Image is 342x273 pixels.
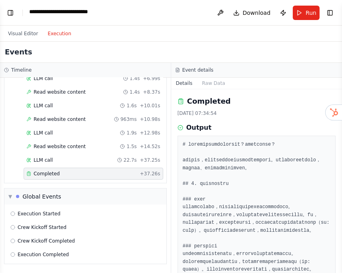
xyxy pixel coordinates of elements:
[11,67,32,73] h3: Timeline
[34,102,53,109] span: LLM call
[243,9,271,17] span: Download
[120,116,137,122] span: 963ms
[29,8,119,18] nav: breadcrumb
[140,116,160,122] span: + 10.98s
[3,29,43,38] button: Visual Editor
[34,116,86,122] span: Read website content
[43,29,76,38] button: Execution
[124,157,137,163] span: 22.7s
[34,89,86,95] span: Read website content
[18,224,66,231] span: Crew Kickoff Started
[18,211,60,217] span: Execution Started
[34,171,60,177] span: Completed
[140,157,160,163] span: + 37.25s
[197,78,230,89] button: Raw Data
[143,75,160,82] span: + 6.99s
[126,102,136,109] span: 1.6s
[34,143,86,150] span: Read website content
[178,110,217,116] span: [DATE] 07:34:54
[126,130,136,136] span: 1.9s
[187,96,231,107] h2: Completed
[18,251,69,258] span: Execution Completed
[140,102,160,109] span: + 10.01s
[130,89,140,95] span: 1.4s
[22,193,61,201] div: Global Events
[143,89,160,95] span: + 8.37s
[8,193,12,200] span: ▼
[140,171,160,177] span: + 37.26s
[230,6,274,20] button: Download
[126,143,136,150] span: 1.5s
[5,7,16,18] button: Show left sidebar
[34,75,53,82] span: LLM call
[18,238,75,244] span: Crew Kickoff Completed
[182,67,214,73] h3: Event details
[34,130,53,136] span: LLM call
[324,7,336,18] button: Show right sidebar
[5,46,32,58] h2: Events
[293,6,320,20] button: Run
[34,157,53,163] span: LLM call
[171,78,198,89] button: Details
[186,123,212,132] h3: Output
[306,9,316,17] span: Run
[140,130,160,136] span: + 12.98s
[130,75,140,82] span: 1.4s
[140,143,160,150] span: + 14.52s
